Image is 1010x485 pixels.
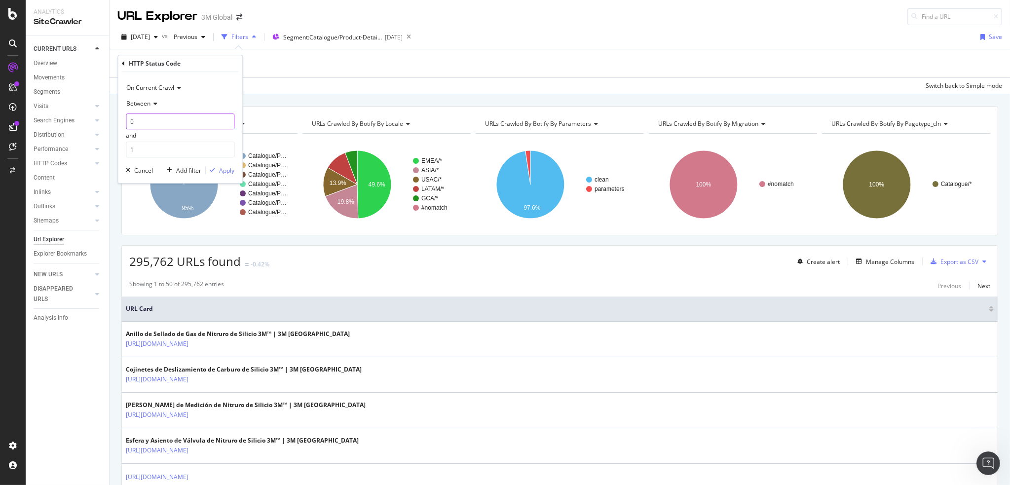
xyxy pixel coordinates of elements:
[251,260,269,268] div: -0.42%
[34,158,92,169] a: HTTP Codes
[268,29,403,45] button: Segment:Catalogue/Product-Detail-Page/*[DATE]
[34,234,102,245] a: Url Explorer
[129,142,296,227] svg: A chart.
[126,339,188,349] a: [URL][DOMAIN_NAME]
[34,130,65,140] div: Distribution
[34,284,92,304] a: DISAPPEARED URLS
[34,130,92,140] a: Distribution
[989,33,1002,41] div: Save
[312,119,403,128] span: URLs Crawled By Botify By locale
[122,165,153,175] button: Cancel
[927,254,978,269] button: Export as CSV
[34,313,102,323] a: Analysis Info
[170,29,209,45] button: Previous
[248,162,287,169] text: Catalogue/P…
[34,87,60,97] div: Segments
[476,142,642,227] svg: A chart.
[219,166,234,175] div: Apply
[829,116,981,132] h4: URLs Crawled By Botify By pagetype_cln
[126,472,188,482] a: [URL][DOMAIN_NAME]
[369,181,385,188] text: 49.6%
[34,58,102,69] a: Overview
[34,101,48,112] div: Visits
[163,165,201,175] button: Add filter
[34,87,102,97] a: Segments
[34,313,68,323] div: Analysis Info
[941,181,972,187] text: Catalogue/*
[126,436,359,445] div: Esfera y Asiento de Válvula de Nitruro de Silicio 3M™ | 3M [GEOGRAPHIC_DATA]
[34,187,92,197] a: Inlinks
[283,33,382,41] span: Segment: Catalogue/Product-Detail-Page/*
[940,258,978,266] div: Export as CSV
[649,142,816,227] svg: A chart.
[126,365,362,374] div: Cojinetes de Deslizamiento de Carburo de Silicio 3M™ | 3M [GEOGRAPHIC_DATA]
[937,282,961,290] div: Previous
[162,32,170,40] span: vs
[768,181,794,187] text: #nomatch
[34,216,59,226] div: Sitemaps
[34,249,87,259] div: Explorer Bookmarks
[201,12,232,22] div: 3M Global
[34,144,68,154] div: Performance
[595,176,609,183] text: clean
[248,199,287,206] text: Catalogue/P…
[126,99,150,108] span: Between
[922,78,1002,94] button: Switch back to Simple mode
[34,216,92,226] a: Sitemaps
[656,116,808,132] h4: URLs Crawled By Botify By migration
[34,249,102,259] a: Explorer Bookmarks
[807,258,840,266] div: Create alert
[182,205,193,212] text: 95%
[117,29,162,45] button: [DATE]
[831,119,941,128] span: URLs Crawled By Botify By pagetype_cln
[126,113,234,157] div: and
[937,280,961,292] button: Previous
[248,171,287,178] text: Catalogue/P…
[248,190,287,197] text: Catalogue/P…
[310,116,462,132] h4: URLs Crawled By Botify By locale
[524,204,541,211] text: 97.6%
[248,152,287,159] text: Catalogue/P…
[126,401,366,410] div: [PERSON_NAME] de Medición de Nitruro de Silicio 3M™ | 3M [GEOGRAPHIC_DATA]
[34,173,55,183] div: Content
[34,201,55,212] div: Outlinks
[907,8,1002,25] input: Find a URL
[34,58,57,69] div: Overview
[421,176,442,183] text: USAC/*
[126,304,986,313] span: URL Card
[117,8,197,25] div: URL Explorer
[126,374,188,384] a: [URL][DOMAIN_NAME]
[977,282,990,290] div: Next
[595,186,625,192] text: parameters
[34,115,92,126] a: Search Engines
[248,181,287,187] text: Catalogue/P…
[34,284,83,304] div: DISAPPEARED URLS
[34,16,101,28] div: SiteCrawler
[421,186,445,192] text: LATAM/*
[421,157,442,164] text: EMEA/*
[129,253,241,269] span: 295,762 URLs found
[218,29,260,45] button: Filters
[34,269,92,280] a: NEW URLS
[131,33,150,41] span: 2025 Sep. 28th
[126,83,174,92] span: On Current Crawl
[248,209,287,216] text: Catalogue/P…
[129,280,224,292] div: Showing 1 to 50 of 295,762 entries
[129,59,181,68] div: HTTP Status Code
[866,258,914,266] div: Manage Columns
[34,44,92,54] a: CURRENT URLS
[421,167,439,174] text: ASIA/*
[34,269,63,280] div: NEW URLS
[34,73,65,83] div: Movements
[126,330,350,338] div: Anillo de Sellado de Gas de Nitruro de Silicio 3M™ | 3M [GEOGRAPHIC_DATA]
[126,410,188,420] a: [URL][DOMAIN_NAME]
[385,33,403,41] div: [DATE]
[485,119,591,128] span: URLs Crawled By Botify By parameters
[302,142,469,227] svg: A chart.
[176,166,201,175] div: Add filter
[231,33,248,41] div: Filters
[34,144,92,154] a: Performance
